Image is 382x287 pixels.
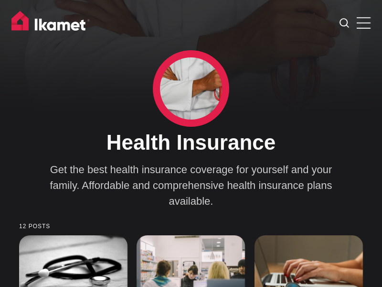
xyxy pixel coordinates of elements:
small: 12 posts [19,223,363,230]
p: Get the best health insurance coverage for yourself and your family. Affordable and comprehensive... [48,162,334,209]
h1: Health Insurance [48,130,334,155]
img: Health Insurance [160,57,222,120]
img: Ikamet home [11,11,90,35]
